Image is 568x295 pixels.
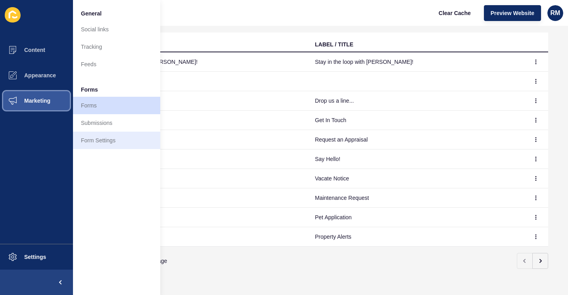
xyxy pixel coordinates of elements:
[309,227,524,247] td: Property Alerts
[93,91,309,111] td: Agency contact
[432,5,478,21] button: Clear Cache
[81,86,98,94] span: Forms
[309,169,524,188] td: Vacate Notice
[73,114,160,132] a: Submissions
[81,10,102,17] span: General
[315,40,353,48] div: LABEL / TITLE
[309,208,524,227] td: Pet Application
[73,56,160,73] a: Feeds
[93,111,309,130] td: Agent Contact
[73,132,160,149] a: Form Settings
[491,9,534,17] span: Preview Website
[309,188,524,208] td: Maintenance Request
[309,91,524,111] td: Drop us a line...
[309,52,524,72] td: Stay in the loop with [PERSON_NAME]!
[551,9,560,17] span: RM
[439,9,471,17] span: Clear Cache
[309,149,524,169] td: Say Hello!
[309,111,524,130] td: Get In Touch
[73,21,160,38] a: Social links
[93,130,309,149] td: Sales/Market Appraisal
[93,72,309,91] td: Contact Form
[93,169,309,188] td: Vacate Notice
[93,149,309,169] td: Rental Appraisal
[73,97,160,114] a: Forms
[93,227,309,247] td: Property Alerts
[309,130,524,149] td: Request an Appraisal
[73,38,160,56] a: Tracking
[93,208,309,227] td: Pet Application
[484,5,541,21] button: Preview Website
[93,188,309,208] td: Maintenance Request
[93,52,309,72] td: Stay in the loop with [PERSON_NAME]!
